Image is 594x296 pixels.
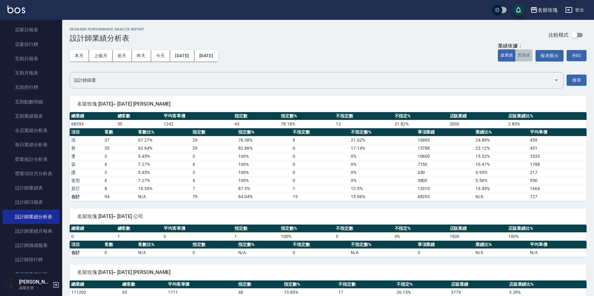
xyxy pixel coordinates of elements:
button: 列印 [567,50,587,61]
td: 21.62 % [349,136,416,144]
th: 指定數 [191,128,237,136]
td: N/A [349,248,416,257]
td: 87.5 % [237,184,291,193]
td: 0 [103,248,136,257]
td: 8 [103,184,136,193]
table: a dense table [70,225,587,241]
a: 設計師業績分析表 [2,210,60,224]
th: 單項業績 [416,241,474,249]
span: 名留玫瑰 [DATE]~ [DATE] 公司 [77,213,579,220]
td: 55 [116,120,162,128]
td: 3533 [528,152,587,160]
th: 指定數 [237,280,282,289]
td: 100 % [237,160,291,168]
td: 43 [233,120,279,128]
th: 店販業績 [449,280,508,289]
td: 合計 [70,248,103,257]
td: 67.27 % [137,136,191,144]
input: 選擇設計師 [72,75,551,86]
th: 平均客單價 [162,112,233,120]
td: 17.14 % [349,144,416,152]
th: 項目 [70,128,103,136]
td: 0 [291,248,349,257]
td: 16995 [416,136,474,144]
td: 78.18 % [279,120,334,128]
th: 指定數 [233,225,279,233]
td: 15.96% [349,193,416,201]
td: 0 [291,152,349,160]
td: 1 [233,232,279,240]
th: 不指定數 [291,128,349,136]
th: 客數比% [137,128,191,136]
button: 昨天 [132,50,151,61]
td: 21.82 % [393,120,448,128]
td: N/A [237,248,291,257]
a: 營業項目月分析表 [2,166,60,181]
td: 1788 [528,160,587,168]
h2: Designer Perforamnce Analyze Report [70,27,145,31]
th: 客數 [103,128,136,136]
button: [DATE] [194,50,218,61]
td: 造型 [70,176,103,184]
td: 459 [528,136,587,144]
td: 82.86 % [237,144,291,152]
td: 100 % [237,168,291,176]
td: N/A [137,193,191,201]
td: 0 [416,248,474,257]
td: 0 [191,248,237,257]
td: 37 [103,136,136,144]
td: 1664 [528,184,587,193]
td: 15 [291,193,349,201]
td: N/A [137,248,191,257]
td: 0 [162,232,233,240]
p: 高階主管 [19,285,51,291]
button: 前天 [113,50,132,61]
td: 染 [70,160,103,168]
a: 互助點數明細 [2,95,60,109]
th: 客數比% [137,241,191,249]
td: 3 [103,168,136,176]
button: 登出 [563,4,587,16]
img: Logo [7,6,25,13]
td: 29 [191,144,237,152]
th: 指定數 [191,241,237,249]
a: 營業統計分析表 [2,152,60,166]
button: 搜尋 [567,75,587,86]
th: 總業績 [70,280,121,289]
td: 其它 [70,184,103,193]
th: 指定數% [279,112,334,120]
th: 總客數 [121,280,166,289]
td: 2.85 % [507,120,587,128]
button: Open [551,75,561,85]
a: 設計師抽成報表 [2,238,60,253]
th: 總客數 [116,225,162,233]
th: 不指定% [393,225,448,233]
a: 互助業績報表 [2,109,60,123]
td: 2000 [448,120,507,128]
td: 0 [291,168,349,176]
td: 0 % [349,152,416,160]
td: 23.12 % [474,144,528,152]
td: 68293 [70,120,116,128]
td: 0 % [349,168,416,176]
th: 總客數 [116,112,162,120]
table: a dense table [70,112,587,128]
th: 總業績 [70,112,116,120]
button: 報表匯出 [536,50,564,61]
th: 不指定數% [349,128,416,136]
button: 虛業績 [498,49,515,61]
th: 店販業績 [448,225,507,233]
td: 0 [291,176,349,184]
th: 業績比% [474,241,528,249]
th: 總業績 [70,225,116,233]
td: 8 [291,136,349,144]
td: 3800 [416,176,474,184]
a: 互助日報表 [2,52,60,66]
th: 單項業績 [416,128,474,136]
th: 指定數 [233,112,279,120]
td: 1500 [448,232,507,240]
td: 1 [291,184,349,193]
button: [DATE] [170,50,194,61]
th: 店販業績比% [507,225,587,233]
td: 7150 [416,160,474,168]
